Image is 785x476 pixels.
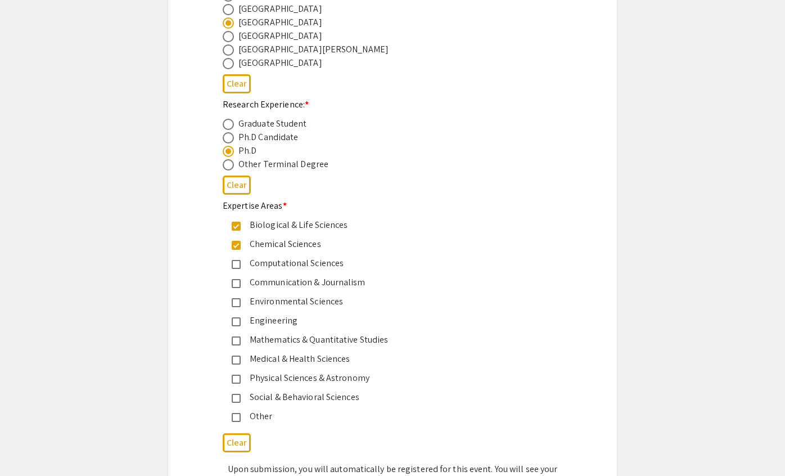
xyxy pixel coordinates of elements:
iframe: Chat [8,425,48,468]
div: Medical & Health Sciences [241,352,535,366]
mat-label: Expertise Areas [223,200,287,212]
div: Ph.D [238,144,256,158]
mat-label: Research Experience: [223,98,309,110]
div: [GEOGRAPHIC_DATA] [238,29,322,43]
div: Biological & Life Sciences [241,218,535,232]
button: Clear [223,176,251,194]
div: Engineering [241,314,535,327]
div: Graduate Student [238,117,307,131]
button: Clear [223,74,251,93]
div: Physical Sciences & Astronomy [241,371,535,385]
div: [GEOGRAPHIC_DATA] [238,56,322,70]
button: Clear [223,433,251,452]
div: Environmental Sciences [241,295,535,308]
div: [GEOGRAPHIC_DATA][PERSON_NAME] [238,43,389,56]
div: Other [241,410,535,423]
div: Communication & Journalism [241,276,535,289]
div: [GEOGRAPHIC_DATA] [238,2,322,16]
div: Computational Sciences [241,257,535,270]
div: Other Terminal Degree [238,158,328,171]
div: Social & Behavioral Sciences [241,390,535,404]
div: Chemical Sciences [241,237,535,251]
div: Ph.D Candidate [238,131,298,144]
div: Mathematics & Quantitative Studies [241,333,535,347]
div: [GEOGRAPHIC_DATA] [238,16,322,29]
